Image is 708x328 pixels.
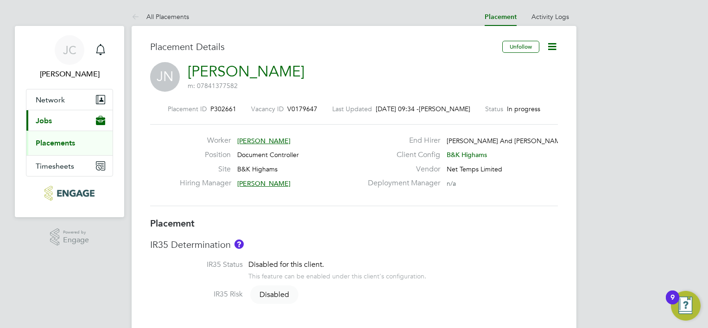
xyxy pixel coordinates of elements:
[180,164,231,174] label: Site
[210,105,236,113] span: P302661
[248,260,324,269] span: Disabled for this client.
[332,105,372,113] label: Last Updated
[44,186,94,201] img: bandk-logo-retina.png
[188,82,238,90] span: m: 07841377582
[26,89,113,110] button: Network
[180,150,231,160] label: Position
[485,13,517,21] a: Placement
[150,41,495,53] h3: Placement Details
[36,95,65,104] span: Network
[502,41,539,53] button: Unfollow
[671,291,701,321] button: Open Resource Center, 9 new notifications
[26,156,113,176] button: Timesheets
[362,150,440,160] label: Client Config
[180,178,231,188] label: Hiring Manager
[150,62,180,92] span: JN
[50,228,89,246] a: Powered byEngage
[150,218,195,229] b: Placement
[670,297,675,309] div: 9
[63,236,89,244] span: Engage
[150,239,558,251] h3: IR35 Determination
[132,13,189,21] a: All Placements
[150,260,243,270] label: IR35 Status
[26,35,113,80] a: JC[PERSON_NAME]
[237,151,299,159] span: Document Controller
[36,162,74,170] span: Timesheets
[237,179,291,188] span: [PERSON_NAME]
[447,151,487,159] span: B&K Highams
[507,105,540,113] span: In progress
[362,136,440,145] label: End Hirer
[150,290,243,299] label: IR35 Risk
[237,137,291,145] span: [PERSON_NAME]
[287,105,317,113] span: V0179647
[251,105,284,113] label: Vacancy ID
[447,137,589,145] span: [PERSON_NAME] And [PERSON_NAME] Limited
[26,110,113,131] button: Jobs
[188,63,304,81] a: [PERSON_NAME]
[26,69,113,80] span: Jack Coombs
[15,26,124,217] nav: Main navigation
[531,13,569,21] a: Activity Logs
[26,186,113,201] a: Go to home page
[237,165,278,173] span: B&K Highams
[180,136,231,145] label: Worker
[168,105,207,113] label: Placement ID
[36,116,52,125] span: Jobs
[362,164,440,174] label: Vendor
[419,105,470,113] span: [PERSON_NAME]
[362,178,440,188] label: Deployment Manager
[485,105,503,113] label: Status
[376,105,419,113] span: [DATE] 09:34 -
[250,285,298,304] span: Disabled
[36,139,75,147] a: Placements
[447,179,456,188] span: n/a
[63,228,89,236] span: Powered by
[63,44,76,56] span: JC
[248,270,426,280] div: This feature can be enabled under this client's configuration.
[234,240,244,249] button: About IR35
[26,131,113,155] div: Jobs
[447,165,502,173] span: Net Temps Limited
